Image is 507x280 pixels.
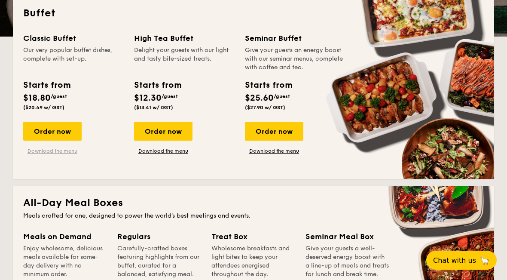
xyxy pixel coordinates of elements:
[23,79,70,92] div: Starts from
[305,244,389,279] div: Give your guests a well-deserved energy boost with a line-up of meals and treats for lunch and br...
[23,32,124,44] div: Classic Buffet
[23,105,64,111] span: ($20.49 w/ GST)
[134,105,173,111] span: ($13.41 w/ GST)
[23,6,484,20] h2: Buffet
[23,148,82,154] a: Download the menu
[245,46,345,72] div: Give your guests an energy boost with our seminar menus, complete with coffee and tea.
[305,231,389,243] div: Seminar Meal Box
[51,93,67,99] span: /guest
[117,244,201,279] div: Carefully-crafted boxes featuring highlights from our buffet, curated for a balanced, satisfying ...
[23,244,107,279] div: Enjoy wholesome, delicious meals available for same-day delivery with no minimum order.
[433,256,476,265] span: Chat with us
[245,122,303,141] div: Order now
[117,231,201,243] div: Regulars
[162,93,178,99] span: /guest
[245,32,345,44] div: Seminar Buffet
[426,251,497,270] button: Chat with us🦙
[134,46,235,72] div: Delight your guests with our light and tasty bite-sized treats.
[134,32,235,44] div: High Tea Buffet
[23,196,484,210] h2: All-Day Meal Boxes
[134,148,192,154] a: Download the menu
[274,93,290,99] span: /guest
[23,122,82,141] div: Order now
[245,93,274,103] span: $25.60
[480,255,490,265] span: 🦙
[134,93,162,103] span: $12.30
[245,148,303,154] a: Download the menu
[134,122,192,141] div: Order now
[211,244,295,279] div: Wholesome breakfasts and light bites to keep your attendees energised throughout the day.
[211,231,295,243] div: Treat Box
[23,93,51,103] span: $18.80
[23,46,124,72] div: Our very popular buffet dishes, complete with set-up.
[23,231,107,243] div: Meals on Demand
[245,105,285,111] span: ($27.90 w/ GST)
[23,212,484,220] div: Meals crafted for one, designed to power the world's best meetings and events.
[245,79,292,92] div: Starts from
[134,79,181,92] div: Starts from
